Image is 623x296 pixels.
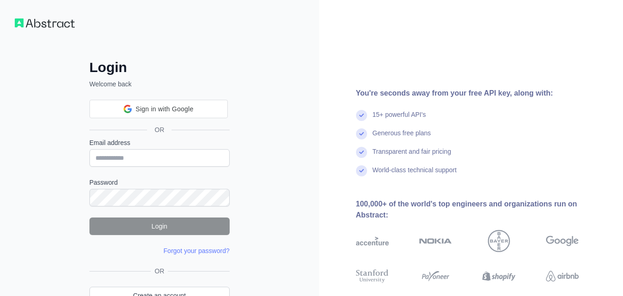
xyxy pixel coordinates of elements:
img: bayer [488,230,510,252]
img: nokia [419,230,452,252]
img: google [546,230,579,252]
label: Email address [89,138,230,147]
a: Forgot your password? [164,247,230,254]
img: airbnb [546,268,579,284]
img: shopify [482,268,515,284]
p: Welcome back [89,79,230,89]
label: Password [89,178,230,187]
div: Generous free plans [373,128,431,147]
div: Transparent and fair pricing [373,147,451,165]
img: check mark [356,110,367,121]
h2: Login [89,59,230,76]
button: Login [89,217,230,235]
span: Sign in with Google [136,104,193,114]
img: accenture [356,230,389,252]
div: You're seconds away from your free API key, along with: [356,88,609,99]
img: check mark [356,128,367,139]
img: Workflow [15,18,75,28]
div: World-class technical support [373,165,457,184]
div: 15+ powerful API's [373,110,426,128]
div: Sign in with Google [89,100,228,118]
span: OR [147,125,172,134]
img: payoneer [419,268,452,284]
div: 100,000+ of the world's top engineers and organizations run on Abstract: [356,199,609,221]
img: check mark [356,165,367,176]
span: OR [151,266,168,276]
img: stanford university [356,268,389,284]
img: check mark [356,147,367,158]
